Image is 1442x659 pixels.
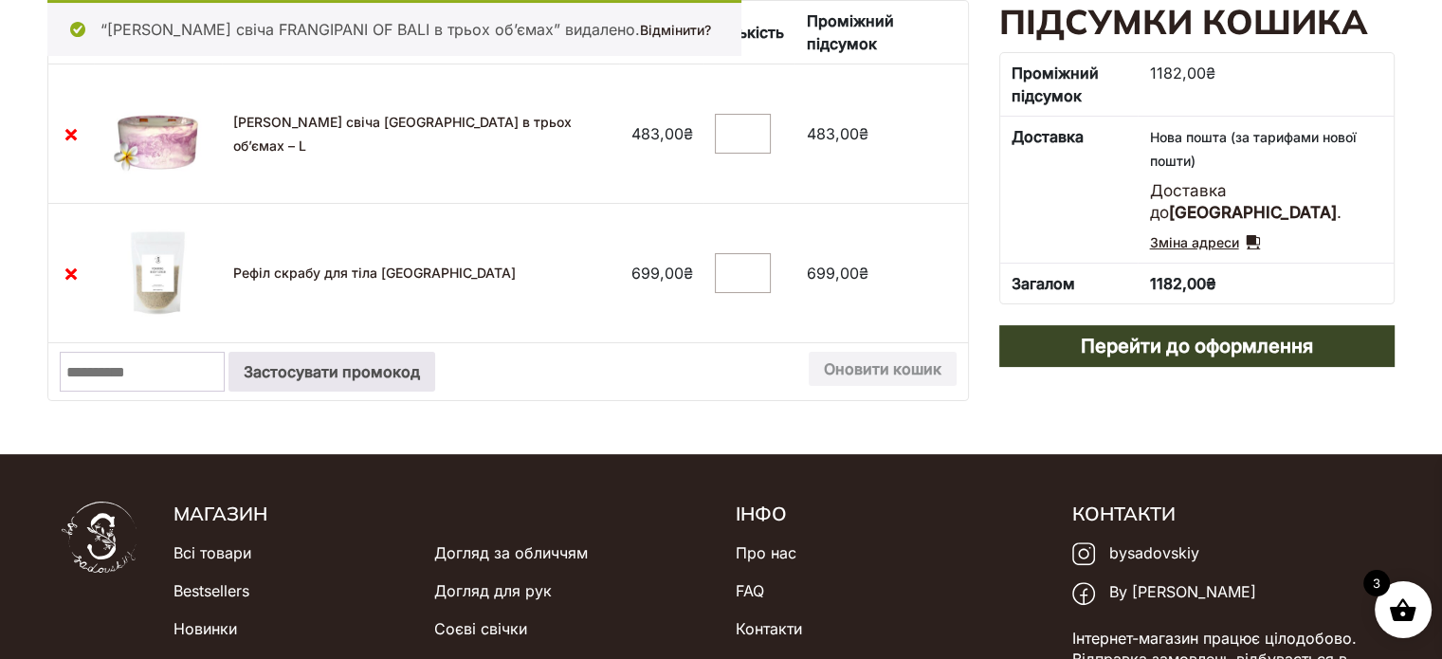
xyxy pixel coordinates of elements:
[715,114,770,154] input: Кількість товару
[1000,263,1138,303] th: Загалом
[434,572,552,610] a: Догляд для рук
[228,352,435,392] button: Застосувати промокод
[233,265,516,281] a: Рефіл скрабу для тіла [GEOGRAPHIC_DATA]
[735,572,763,610] a: FAQ
[999,325,1395,367] a: Перейти до оформлення
[809,352,957,386] button: Оновити кошик
[1072,573,1256,613] a: By [PERSON_NAME]
[173,534,251,572] a: Всі товари
[173,610,237,648] a: Новинки
[233,114,572,154] a: [PERSON_NAME] свіча [GEOGRAPHIC_DATA] в трьох об’ємах – L
[1149,231,1260,254] a: Зміна адреси
[683,264,692,283] span: ₴
[683,124,692,143] span: ₴
[1149,274,1215,293] bdi: 1182,00
[735,502,1043,526] h5: Інфо
[794,1,968,64] th: Проміжний підсумок
[735,534,795,572] a: Про нас
[1168,203,1336,222] strong: [GEOGRAPHIC_DATA]
[630,264,692,283] bdi: 699,00
[60,122,82,145] a: Видалити Соєва свіча Monte-Carlo в трьох об'ємах - L з кошика
[1000,116,1138,264] th: Доставка
[703,1,794,64] th: Кількість
[640,22,711,38] a: Відмінити?
[806,264,867,283] bdi: 699,00
[806,124,867,143] bdi: 483,00
[1072,534,1199,574] a: bysadovskiy
[1205,274,1215,293] span: ₴
[715,253,770,293] input: Кількість товару
[630,124,692,143] bdi: 483,00
[1072,502,1380,526] h5: Контакти
[173,572,249,610] a: Bestsellers
[1000,53,1138,116] th: Проміжний підсумок
[735,610,801,648] a: Контакти
[1149,64,1214,82] bdi: 1182,00
[858,124,867,143] span: ₴
[434,534,588,572] a: Догляд за обличчям
[1363,570,1390,596] span: 3
[1149,129,1356,169] span: Нова пошта (за тарифами нової пошти)
[858,264,867,283] span: ₴
[60,262,82,284] a: Видалити Рефіл скрабу для тіла MONACO з кошика
[1205,64,1214,82] span: ₴
[434,610,527,648] a: Соєві свічки
[173,502,706,526] h5: Магазин
[1149,180,1382,226] p: Доставка до .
